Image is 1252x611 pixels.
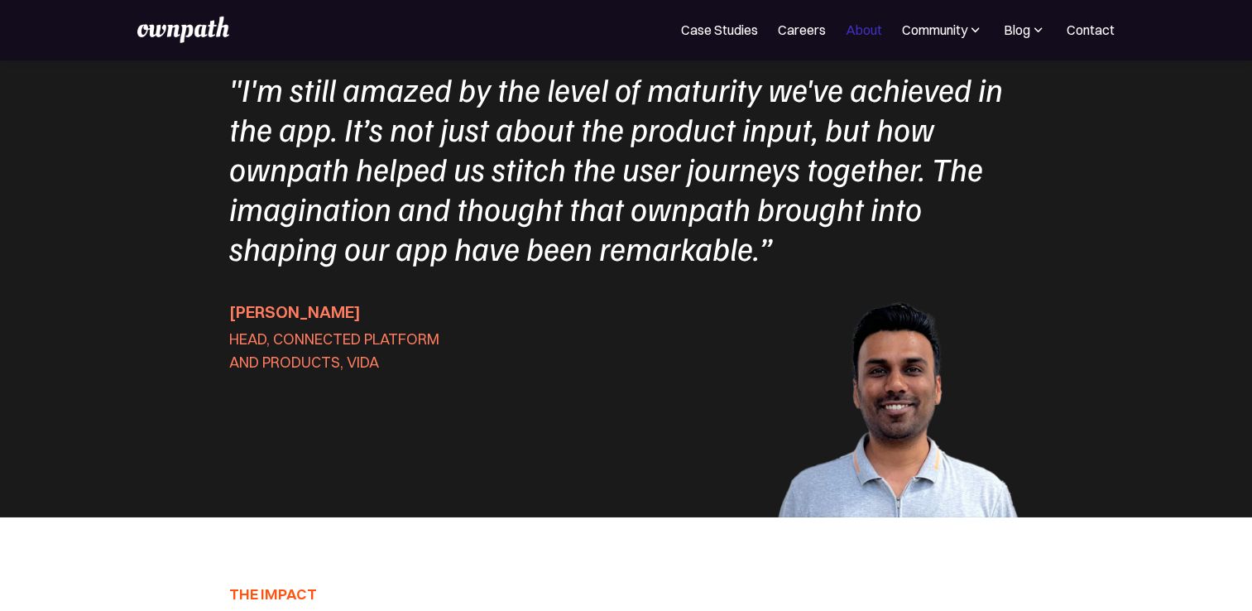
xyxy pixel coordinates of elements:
a: About [846,20,882,40]
a: Contact [1067,20,1115,40]
div: Blog [1004,20,1047,40]
div: [PERSON_NAME] [229,301,592,324]
div: "I'm still amazed by the level of maturity we've achieved in the app. It’s not just about the pro... [229,69,1024,267]
div: Community [902,20,967,40]
a: Case Studies [681,20,758,40]
div: Community [902,20,984,40]
h5: THE IMPACT [229,584,1024,605]
div: Blog [1004,20,1030,40]
a: Careers [778,20,826,40]
div: Head, Connected Platform and Products, Vida [229,328,447,374]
